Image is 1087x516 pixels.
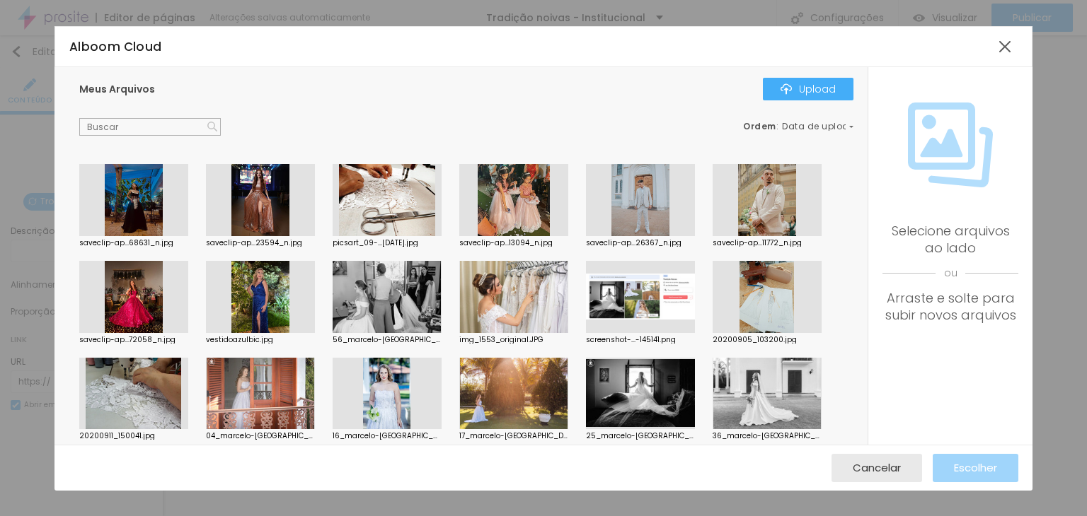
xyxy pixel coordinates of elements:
[79,82,155,96] span: Meus Arquivos
[206,336,315,344] div: vestidoazulbic.jpg
[713,433,822,440] div: 36_marcelo-[GEOGRAPHIC_DATA]-36.jpg
[459,336,568,344] div: img_1553_original.JPG
[763,78,853,100] button: IconeUpload
[79,118,221,136] input: Buscar
[206,433,315,440] div: 04_marcelo-[GEOGRAPHIC_DATA]-4.jpg
[908,102,993,187] img: Icone
[933,454,1018,482] button: Escolher
[206,240,315,247] div: saveclip-ap...23594_n.jpg
[832,454,922,482] button: Cancelar
[713,336,822,344] div: 20200905_103200.jpg
[333,433,442,440] div: 16_marcelo-[GEOGRAPHIC_DATA]-16.jpg
[69,38,162,55] span: Alboom Cloud
[882,257,1018,290] span: ou
[586,336,695,344] div: screenshot-...-145141.png
[79,336,188,344] div: saveclip-ap...72058_n.jpg
[333,336,442,344] div: 56_marcelo-[GEOGRAPHIC_DATA]-6.jpg
[781,83,792,95] img: Icone
[882,223,1018,324] div: Selecione arquivos ao lado Arraste e solte para subir novos arquivos
[713,240,822,247] div: saveclip-ap...11772_n.jpg
[743,120,776,132] span: Ordem
[586,240,695,247] div: saveclip-ap...26367_n.jpg
[586,433,695,440] div: 25_marcelo-[GEOGRAPHIC_DATA]-25.jpg
[743,122,853,131] div: :
[781,83,836,95] div: Upload
[954,462,997,474] span: Escolher
[459,240,568,247] div: saveclip-ap...13094_n.jpg
[333,240,442,247] div: picsart_09-...[DATE].jpg
[79,433,188,440] div: 20200911_150041.jpg
[853,462,901,474] span: Cancelar
[207,122,217,131] img: Icone
[459,433,568,440] div: 17_marcelo-[GEOGRAPHIC_DATA]-17.jpg
[79,240,188,247] div: saveclip-ap...68631_n.jpg
[782,122,856,131] span: Data de upload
